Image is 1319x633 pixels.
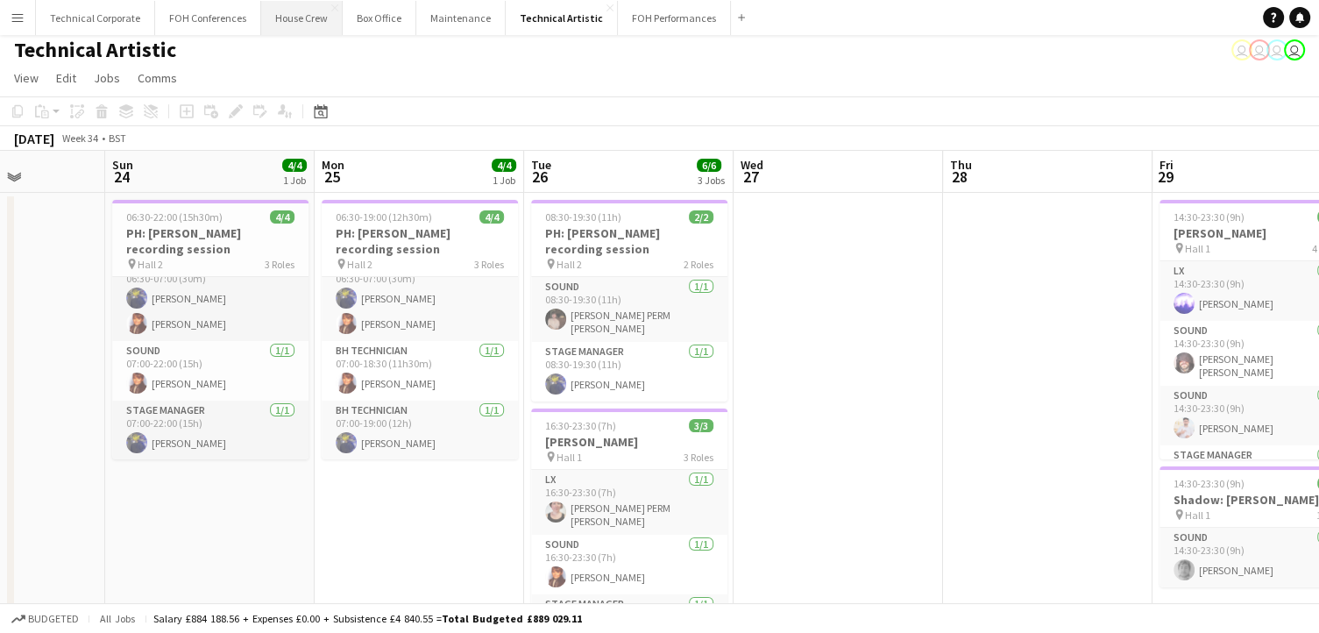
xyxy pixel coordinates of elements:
[14,37,176,63] h1: Technical Artistic
[322,341,518,401] app-card-role: BH Technician1/107:00-18:30 (11h30m)[PERSON_NAME]
[112,200,308,459] app-job-card: 06:30-22:00 (15h30m)4/4PH: [PERSON_NAME] recording session Hall 23 RolesUN Technician2/206:30-07:...
[94,70,120,86] span: Jobs
[9,609,82,629] button: Budgeted
[545,419,616,432] span: 16:30-23:30 (7h)
[531,277,727,342] app-card-role: Sound1/108:30-19:30 (11h)[PERSON_NAME] PERM [PERSON_NAME]
[282,159,307,172] span: 4/4
[474,258,504,271] span: 3 Roles
[698,174,725,187] div: 3 Jobs
[1159,157,1174,173] span: Fri
[697,159,721,172] span: 6/6
[531,434,727,450] h3: [PERSON_NAME]
[322,256,518,341] app-card-role: UN & BH Technician2/206:30-07:00 (30m)[PERSON_NAME][PERSON_NAME]
[1174,210,1245,224] span: 14:30-23:30 (9h)
[684,258,713,271] span: 2 Roles
[531,225,727,257] h3: PH: [PERSON_NAME] recording session
[270,210,294,224] span: 4/4
[1231,39,1252,60] app-user-avatar: Sally PERM Pochciol
[49,67,83,89] a: Edit
[1185,242,1210,255] span: Hall 1
[618,1,731,35] button: FOH Performances
[322,225,518,257] h3: PH: [PERSON_NAME] recording session
[1157,167,1174,187] span: 29
[347,258,372,271] span: Hall 2
[283,174,306,187] div: 1 Job
[531,157,551,173] span: Tue
[138,70,177,86] span: Comms
[545,210,621,224] span: 08:30-19:30 (11h)
[741,157,763,173] span: Wed
[738,167,763,187] span: 27
[14,70,39,86] span: View
[506,1,618,35] button: Technical Artistic
[28,613,79,625] span: Budgeted
[689,419,713,432] span: 3/3
[131,67,184,89] a: Comms
[950,157,972,173] span: Thu
[442,612,582,625] span: Total Budgeted £889 029.11
[416,1,506,35] button: Maintenance
[1174,477,1245,490] span: 14:30-23:30 (9h)
[531,535,727,594] app-card-role: Sound1/116:30-23:30 (7h)[PERSON_NAME]
[112,225,308,257] h3: PH: [PERSON_NAME] recording session
[557,258,582,271] span: Hall 2
[684,451,713,464] span: 3 Roles
[96,612,138,625] span: All jobs
[336,210,432,224] span: 06:30-19:00 (12h30m)
[947,167,972,187] span: 28
[112,401,308,460] app-card-role: Stage Manager1/107:00-22:00 (15h)[PERSON_NAME]
[322,200,518,459] app-job-card: 06:30-19:00 (12h30m)4/4PH: [PERSON_NAME] recording session Hall 23 RolesUN & BH Technician2/206:3...
[58,132,102,145] span: Week 34
[1249,39,1270,60] app-user-avatar: Liveforce Admin
[109,132,126,145] div: BST
[343,1,416,35] button: Box Office
[492,159,516,172] span: 4/4
[531,200,727,402] app-job-card: 08:30-19:30 (11h)2/2PH: [PERSON_NAME] recording session Hall 22 RolesSound1/108:30-19:30 (11h)[PE...
[153,612,582,625] div: Salary £884 188.56 + Expenses £0.00 + Subsistence £4 840.55 =
[36,1,155,35] button: Technical Corporate
[87,67,127,89] a: Jobs
[112,157,133,173] span: Sun
[1284,39,1305,60] app-user-avatar: Nathan PERM Birdsall
[479,210,504,224] span: 4/4
[689,210,713,224] span: 2/2
[322,401,518,460] app-card-role: BH Technician1/107:00-19:00 (12h)[PERSON_NAME]
[56,70,76,86] span: Edit
[126,210,223,224] span: 06:30-22:00 (15h30m)
[112,256,308,341] app-card-role: UN Technician2/206:30-07:00 (30m)[PERSON_NAME][PERSON_NAME]
[322,157,344,173] span: Mon
[528,167,551,187] span: 26
[1266,39,1287,60] app-user-avatar: Liveforce Admin
[155,1,261,35] button: FOH Conferences
[261,1,343,35] button: House Crew
[319,167,344,187] span: 25
[557,451,582,464] span: Hall 1
[112,341,308,401] app-card-role: Sound1/107:00-22:00 (15h)[PERSON_NAME]
[531,342,727,402] app-card-role: Stage Manager1/108:30-19:30 (11h)[PERSON_NAME]
[110,167,133,187] span: 24
[531,470,727,535] app-card-role: LX1/116:30-23:30 (7h)[PERSON_NAME] PERM [PERSON_NAME]
[7,67,46,89] a: View
[493,174,515,187] div: 1 Job
[1185,509,1210,522] span: Hall 1
[14,130,54,147] div: [DATE]
[265,258,294,271] span: 3 Roles
[138,258,163,271] span: Hall 2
